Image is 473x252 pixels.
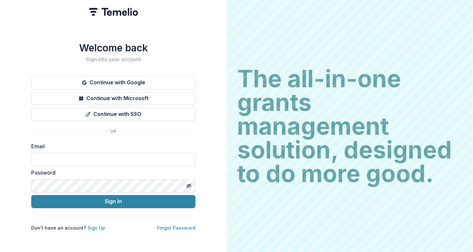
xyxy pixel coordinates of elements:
button: Sign In [31,195,195,208]
h2: Sign into your account [31,56,195,63]
h1: Welcome back [31,42,195,54]
button: Toggle password visibility [184,181,194,191]
button: Continue with SSO [31,108,195,121]
button: Continue with Google [31,76,195,89]
label: Password [31,169,191,177]
a: Forgot Password [157,225,195,231]
p: Don't have an account? [31,224,105,231]
a: Sign Up [87,225,105,231]
button: Continue with Microsoft [31,92,195,105]
img: Temelio [89,8,138,16]
label: Email [31,142,191,150]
